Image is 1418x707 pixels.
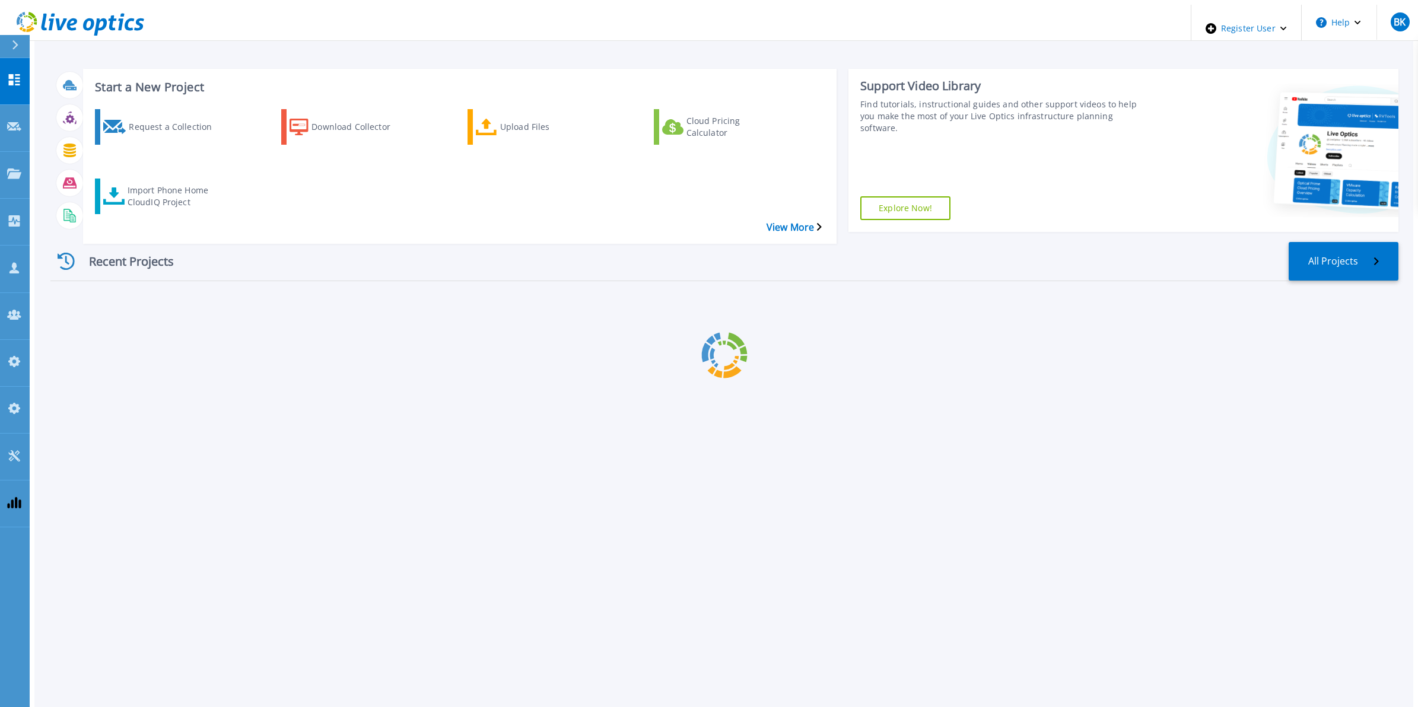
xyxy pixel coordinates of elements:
[95,81,821,94] h3: Start a New Project
[50,247,193,276] div: Recent Projects
[860,98,1144,134] div: Find tutorials, instructional guides and other support videos to help you make the most of your L...
[1394,17,1406,27] span: BK
[1191,5,1301,52] div: Register User
[860,196,950,220] a: Explore Now!
[128,181,222,211] div: Import Phone Home CloudIQ Project
[654,109,797,145] a: Cloud Pricing Calculator
[95,109,239,145] a: Request a Collection
[860,78,1144,94] div: Support Video Library
[767,222,822,233] a: View More
[468,109,611,145] a: Upload Files
[1302,5,1376,40] button: Help
[129,112,224,142] div: Request a Collection
[500,112,595,142] div: Upload Files
[686,112,781,142] div: Cloud Pricing Calculator
[281,109,425,145] a: Download Collector
[1289,242,1398,281] a: All Projects
[311,112,406,142] div: Download Collector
